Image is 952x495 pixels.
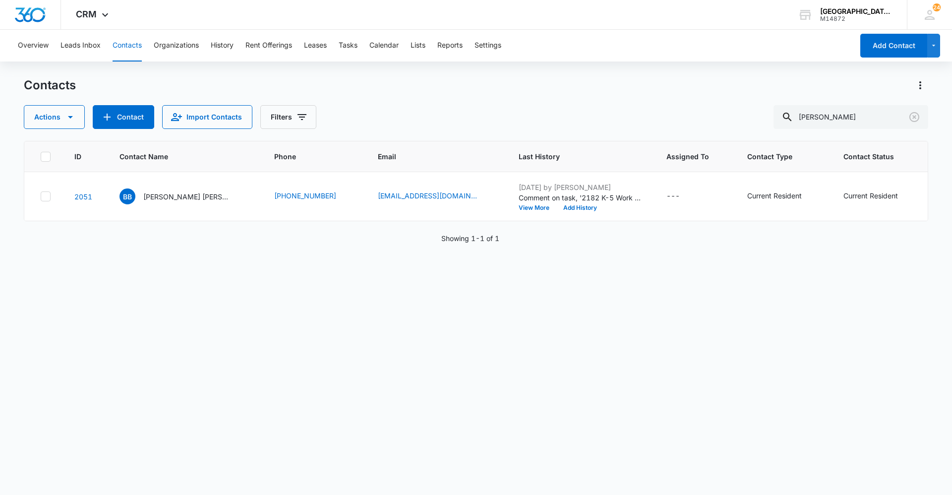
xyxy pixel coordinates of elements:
button: Add History [556,205,604,211]
button: Leads Inbox [60,30,101,62]
a: Navigate to contact details page for Brodie Barnes Kendall Bush [74,192,92,201]
span: CRM [76,9,97,19]
a: [PHONE_NUMBER] [274,190,336,201]
button: Filters [260,105,316,129]
span: 24 [933,3,941,11]
input: Search Contacts [773,105,928,129]
button: Clear [906,109,922,125]
span: Phone [274,151,340,162]
span: Contact Status [843,151,901,162]
div: --- [666,190,680,202]
button: Import Contacts [162,105,252,129]
div: Contact Name - Brodie Barnes Kendall Bush - Select to Edit Field [119,188,250,204]
span: Contact Type [747,151,805,162]
div: Current Resident [843,190,898,201]
div: Email - brobarnes127@gmail.com - Select to Edit Field [378,190,495,202]
div: notifications count [933,3,941,11]
a: [EMAIL_ADDRESS][DOMAIN_NAME] [378,190,477,201]
div: account id [820,15,892,22]
button: Actions [24,105,85,129]
button: Organizations [154,30,199,62]
span: Email [378,151,480,162]
p: [DATE] by [PERSON_NAME] [519,182,643,192]
button: Rent Offerings [245,30,292,62]
p: Showing 1-1 of 1 [441,233,499,244]
button: Add Contact [860,34,927,58]
p: Comment on task, '2182 K-5 Work Order ' "small piece of glass stuck in disposal." [519,192,643,203]
div: Current Resident [747,190,802,201]
div: Assigned To - - Select to Edit Field [666,190,698,202]
button: Tasks [339,30,357,62]
div: account name [820,7,892,15]
button: Calendar [369,30,399,62]
button: Leases [304,30,327,62]
button: View More [519,205,556,211]
button: History [211,30,234,62]
button: Settings [475,30,501,62]
div: Contact Status - Current Resident - Select to Edit Field [843,190,916,202]
p: [PERSON_NAME] [PERSON_NAME] [143,191,233,202]
span: ID [74,151,81,162]
span: BB [119,188,135,204]
button: Contacts [113,30,142,62]
button: Add Contact [93,105,154,129]
button: Overview [18,30,49,62]
div: Contact Type - Current Resident - Select to Edit Field [747,190,820,202]
span: Contact Name [119,151,236,162]
span: Assigned To [666,151,709,162]
button: Reports [437,30,463,62]
h1: Contacts [24,78,76,93]
button: Actions [912,77,928,93]
button: Lists [411,30,425,62]
span: Last History [519,151,628,162]
div: Phone - (214) 490-3307 - Select to Edit Field [274,190,354,202]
